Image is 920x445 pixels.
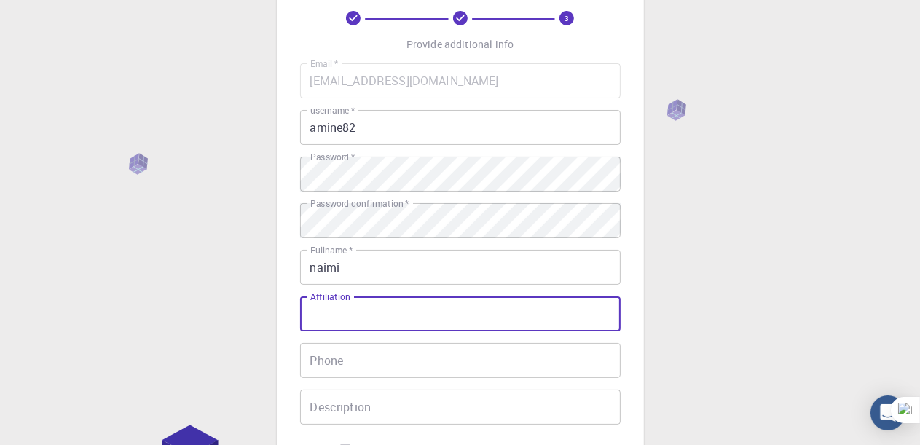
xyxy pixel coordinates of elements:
label: Fullname [310,244,353,256]
label: Affiliation [310,291,350,303]
div: Open Intercom Messenger [870,395,905,430]
p: Provide additional info [406,37,514,52]
label: Password [310,151,355,163]
text: 3 [565,13,569,23]
label: Email [310,58,338,70]
label: Password confirmation [310,197,409,210]
label: username [310,104,355,117]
